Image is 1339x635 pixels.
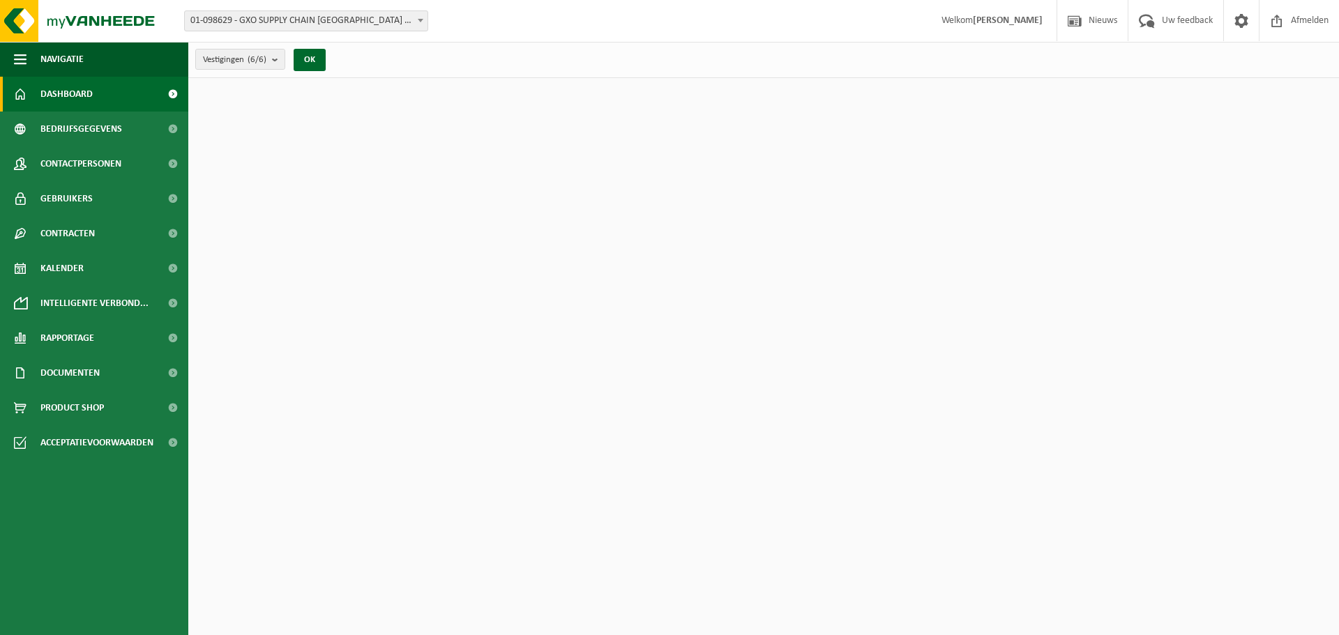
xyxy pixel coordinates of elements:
span: Documenten [40,355,100,390]
strong: [PERSON_NAME] [973,15,1043,26]
span: 01-098629 - GXO SUPPLY CHAIN ANTWERP NV - ANTWERPEN [185,11,428,31]
span: 01-098629 - GXO SUPPLY CHAIN ANTWERP NV - ANTWERPEN [184,10,428,31]
span: Rapportage [40,321,94,355]
span: Kalender [40,251,84,286]
span: Dashboard [40,77,93,112]
button: Vestigingen(6/6) [195,49,285,70]
span: Vestigingen [203,49,266,70]
span: Contracten [40,216,95,251]
span: Bedrijfsgegevens [40,112,122,146]
count: (6/6) [248,55,266,64]
span: Gebruikers [40,181,93,216]
span: Contactpersonen [40,146,121,181]
span: Intelligente verbond... [40,286,149,321]
span: Navigatie [40,42,84,77]
button: OK [294,49,326,71]
span: Acceptatievoorwaarden [40,425,153,460]
span: Product Shop [40,390,104,425]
